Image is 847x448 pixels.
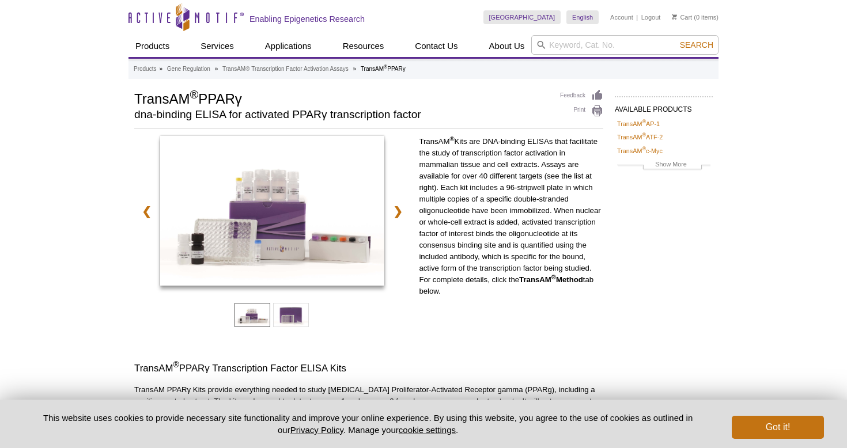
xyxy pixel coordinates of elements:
sup: ® [642,146,646,151]
a: TransAM PPARγ Kit [160,136,384,289]
li: » [215,66,218,72]
a: About Us [482,35,532,57]
a: Services [194,35,241,57]
h2: AVAILABLE PRODUCTS [615,96,713,117]
sup: ® [551,274,556,280]
a: Contact Us [408,35,464,57]
a: Account [610,13,633,21]
sup: ® [642,119,646,124]
a: Applications [258,35,319,57]
a: TransAM®ATF-2 [617,132,663,142]
a: Print [560,105,603,117]
h1: TransAM PPARγ [134,89,549,107]
a: Cart [672,13,692,21]
sup: ® [642,132,646,138]
a: Resources [336,35,391,57]
p: TransAM PPARγ Kits provide everything needed to study [MEDICAL_DATA] Proliferator-Activated Recep... [134,384,603,430]
a: [GEOGRAPHIC_DATA] [483,10,561,24]
a: TransAM®AP-1 [617,119,660,129]
sup: ® [384,64,387,70]
li: » [159,66,162,72]
a: ❯ [385,198,410,225]
a: TransAM®c-Myc [617,146,663,156]
a: Gene Regulation [167,64,210,74]
button: cookie settings [399,425,456,435]
a: Feedback [560,89,603,102]
a: Privacy Policy [290,425,343,435]
a: English [566,10,599,24]
strong: TransAM Method [519,275,583,284]
input: Keyword, Cat. No. [531,35,719,55]
h2: Enabling Epigenetics Research [249,14,365,24]
sup: ® [449,135,454,142]
a: Logout [641,13,661,21]
li: » [353,66,357,72]
a: Products [134,64,156,74]
img: TransAM PPARγ Kit [160,136,384,286]
li: (0 items) [672,10,719,24]
a: Products [128,35,176,57]
p: This website uses cookies to provide necessary site functionality and improve your online experie... [23,412,713,436]
li: TransAM PPARγ [361,66,406,72]
h2: dna-binding ELISA for activated PPARγ transcription factor [134,109,549,120]
a: Show More [617,159,710,172]
a: TransAM® Transcription Factor Activation Assays [222,64,349,74]
span: Search [680,40,713,50]
li: | [636,10,638,24]
a: ❮ [134,198,159,225]
button: Search [676,40,717,50]
sup: ® [190,88,198,101]
img: Your Cart [672,14,677,20]
sup: ® [173,360,179,370]
h3: TransAM PPARγ Transcription Factor ELISA Kits [134,362,603,375]
p: TransAM Kits are DNA-binding ELISAs that facilitate the study of transcription factor activation ... [419,136,603,297]
button: Got it! [732,416,824,439]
